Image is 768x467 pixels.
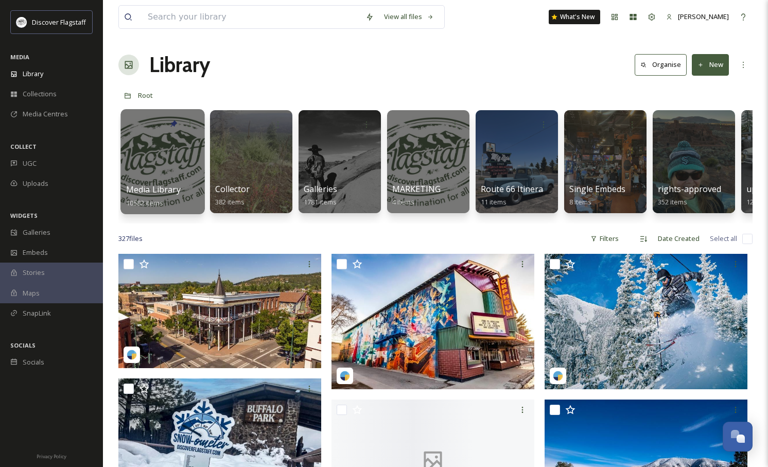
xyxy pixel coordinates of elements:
[549,10,600,24] a: What's New
[635,54,687,75] button: Organise
[304,183,337,195] span: Galleries
[658,183,721,195] span: rights-approved
[692,54,729,75] button: New
[138,89,153,101] a: Root
[215,184,250,206] a: Collector382 items
[569,197,591,206] span: 8 items
[392,183,441,195] span: MARKETING
[32,18,86,27] span: Discover Flagstaff
[658,197,687,206] span: 352 items
[545,254,747,389] img: discoverflagstaff-1882502.jpg
[23,248,48,257] span: Embeds
[569,183,625,195] span: Single Embeds
[10,53,29,61] span: MEDIA
[553,371,563,381] img: snapsea-logo.png
[710,234,737,244] span: Select all
[37,449,66,462] a: Privacy Policy
[331,254,534,389] img: discoverflagstaff-1882513.jpg
[37,453,66,460] span: Privacy Policy
[10,341,36,349] span: SOCIALS
[10,143,37,150] span: COLLECT
[23,228,50,237] span: Galleries
[23,89,57,99] span: Collections
[23,288,40,298] span: Maps
[678,12,729,21] span: [PERSON_NAME]
[23,179,48,188] span: Uploads
[138,91,153,100] span: Root
[658,184,721,206] a: rights-approved352 items
[23,159,37,168] span: UGC
[149,49,210,80] a: Library
[569,184,625,206] a: Single Embeds8 items
[304,197,337,206] span: 1781 items
[481,184,622,206] a: Route 66 Itinerary Subgroup Photos11 items
[126,184,181,195] span: Media Library
[653,229,705,249] div: Date Created
[661,7,734,27] a: [PERSON_NAME]
[127,350,137,360] img: snapsea-logo.png
[392,197,414,206] span: 4 items
[723,422,753,452] button: Open Chat
[585,229,624,249] div: Filters
[126,185,181,207] a: Media Library10582 items
[379,7,439,27] a: View all files
[23,308,51,318] span: SnapLink
[23,109,68,119] span: Media Centres
[481,183,622,195] span: Route 66 Itinerary Subgroup Photos
[340,371,350,381] img: snapsea-logo.png
[215,183,250,195] span: Collector
[118,254,321,368] img: discoverflagstaff-1882522.jpg
[481,197,507,206] span: 11 items
[16,17,27,27] img: Untitled%20design%20(1).png
[143,6,360,28] input: Search your library
[23,268,45,278] span: Stories
[118,234,143,244] span: 327 file s
[304,184,337,206] a: Galleries1781 items
[215,197,245,206] span: 382 items
[23,69,43,79] span: Library
[10,212,38,219] span: WIDGETS
[392,184,441,206] a: MARKETING4 items
[23,357,44,367] span: Socials
[126,198,163,207] span: 10582 items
